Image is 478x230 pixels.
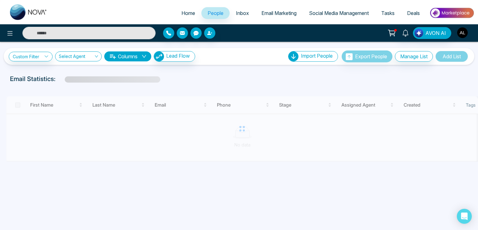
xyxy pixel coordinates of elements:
[142,54,147,59] span: down
[255,7,303,19] a: Email Marketing
[413,27,451,39] button: AVON AI
[104,51,151,61] button: Columnsdown
[401,7,426,19] a: Deals
[166,53,190,59] span: Lead Flow
[10,4,47,20] img: Nova CRM Logo
[236,10,249,16] span: Inbox
[309,10,369,16] span: Social Media Management
[301,53,333,59] span: Import People
[154,51,164,61] img: Lead Flow
[457,27,468,38] img: User Avatar
[10,74,55,84] p: Email Statistics:
[395,51,433,62] button: Manage List
[415,29,423,37] img: Lead Flow
[9,52,53,61] a: Custom Filter
[407,10,420,16] span: Deals
[181,10,195,16] span: Home
[175,7,201,19] a: Home
[429,6,474,20] img: Market-place.gif
[303,7,375,19] a: Social Media Management
[154,51,195,62] button: Lead Flow
[375,7,401,19] a: Tasks
[151,51,195,62] a: Lead FlowLead Flow
[201,7,230,19] a: People
[457,209,472,224] div: Open Intercom Messenger
[425,29,446,37] span: AVON AI
[355,53,387,60] span: Export People
[381,10,395,16] span: Tasks
[261,10,297,16] span: Email Marketing
[230,7,255,19] a: Inbox
[208,10,223,16] span: People
[342,50,392,62] button: Export People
